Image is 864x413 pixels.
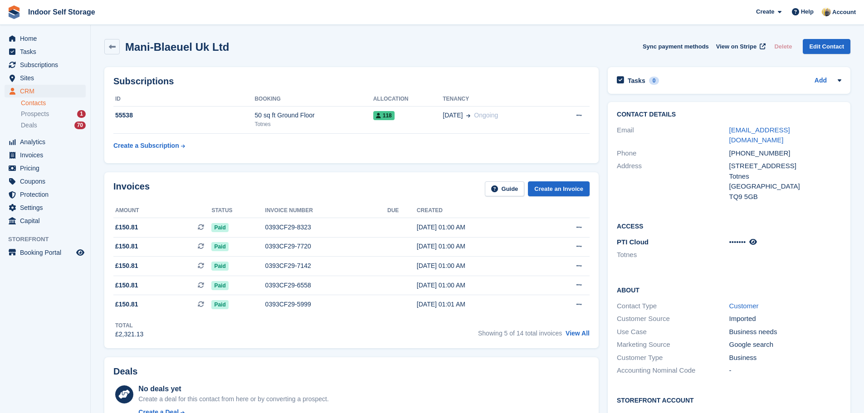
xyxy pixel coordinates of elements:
[417,204,541,218] th: Created
[5,201,86,214] a: menu
[20,58,74,71] span: Subscriptions
[211,242,228,251] span: Paid
[211,204,265,218] th: Status
[617,250,729,260] li: Totnes
[21,121,86,130] a: Deals 70
[474,112,498,119] span: Ongoing
[417,242,541,251] div: [DATE] 01:00 AM
[5,85,86,97] a: menu
[5,188,86,201] a: menu
[21,109,86,119] a: Prospects 1
[617,221,841,230] h2: Access
[729,161,841,171] div: [STREET_ADDRESS]
[20,201,74,214] span: Settings
[566,330,590,337] a: View All
[617,111,841,118] h2: Contact Details
[74,121,86,129] div: 70
[7,5,21,19] img: stora-icon-8386f47178a22dfd0bd8f6a31ec36ba5ce8667c1dd55bd0f319d3a0aa187defe.svg
[5,162,86,175] a: menu
[649,77,659,85] div: 0
[803,39,850,54] a: Edit Contact
[113,141,179,151] div: Create a Subscription
[729,181,841,192] div: [GEOGRAPHIC_DATA]
[5,136,86,148] a: menu
[115,300,138,309] span: £150.81
[801,7,814,16] span: Help
[265,261,387,271] div: 0393CF29-7142
[211,223,228,232] span: Paid
[5,32,86,45] a: menu
[113,76,590,87] h2: Subscriptions
[617,125,729,146] div: Email
[443,111,463,120] span: [DATE]
[417,261,541,271] div: [DATE] 01:00 AM
[617,395,841,404] h2: Storefront Account
[729,353,841,363] div: Business
[20,45,74,58] span: Tasks
[417,300,541,309] div: [DATE] 01:01 AM
[729,365,841,376] div: -
[729,192,841,202] div: TQ9 5GB
[254,92,373,107] th: Booking
[113,366,137,377] h2: Deals
[5,246,86,259] a: menu
[254,120,373,128] div: Totnes
[373,111,395,120] span: 118
[628,77,645,85] h2: Tasks
[443,92,552,107] th: Tenancy
[211,262,228,271] span: Paid
[115,223,138,232] span: £150.81
[211,281,228,290] span: Paid
[113,204,211,218] th: Amount
[729,126,790,144] a: [EMAIL_ADDRESS][DOMAIN_NAME]
[729,340,841,350] div: Google search
[771,39,796,54] button: Delete
[20,214,74,227] span: Capital
[113,92,254,107] th: ID
[21,121,37,130] span: Deals
[211,300,228,309] span: Paid
[254,111,373,120] div: 50 sq ft Ground Floor
[20,175,74,188] span: Coupons
[20,136,74,148] span: Analytics
[113,181,150,196] h2: Invoices
[265,281,387,290] div: 0393CF29-6558
[617,365,729,376] div: Accounting Nominal Code
[478,330,562,337] span: Showing 5 of 14 total invoices
[815,76,827,86] a: Add
[729,302,759,310] a: Customer
[5,45,86,58] a: menu
[528,181,590,196] a: Create an Invoice
[8,235,90,244] span: Storefront
[617,353,729,363] div: Customer Type
[729,327,841,337] div: Business needs
[21,99,86,107] a: Contacts
[617,301,729,311] div: Contact Type
[20,85,74,97] span: CRM
[729,314,841,324] div: Imported
[125,41,229,53] h2: Mani-Blaeuel Uk Ltd
[617,148,729,159] div: Phone
[643,39,709,54] button: Sync payment methods
[77,110,86,118] div: 1
[756,7,774,16] span: Create
[265,223,387,232] div: 0393CF29-8323
[115,321,143,330] div: Total
[729,238,746,246] span: •••••••
[24,5,99,19] a: Indoor Self Storage
[729,171,841,182] div: Totnes
[113,137,185,154] a: Create a Subscription
[115,261,138,271] span: £150.81
[387,204,417,218] th: Due
[5,58,86,71] a: menu
[617,161,729,202] div: Address
[5,175,86,188] a: menu
[417,223,541,232] div: [DATE] 01:00 AM
[729,148,841,159] div: [PHONE_NUMBER]
[617,285,841,294] h2: About
[115,242,138,251] span: £150.81
[5,149,86,161] a: menu
[5,214,86,227] a: menu
[485,181,525,196] a: Guide
[20,72,74,84] span: Sites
